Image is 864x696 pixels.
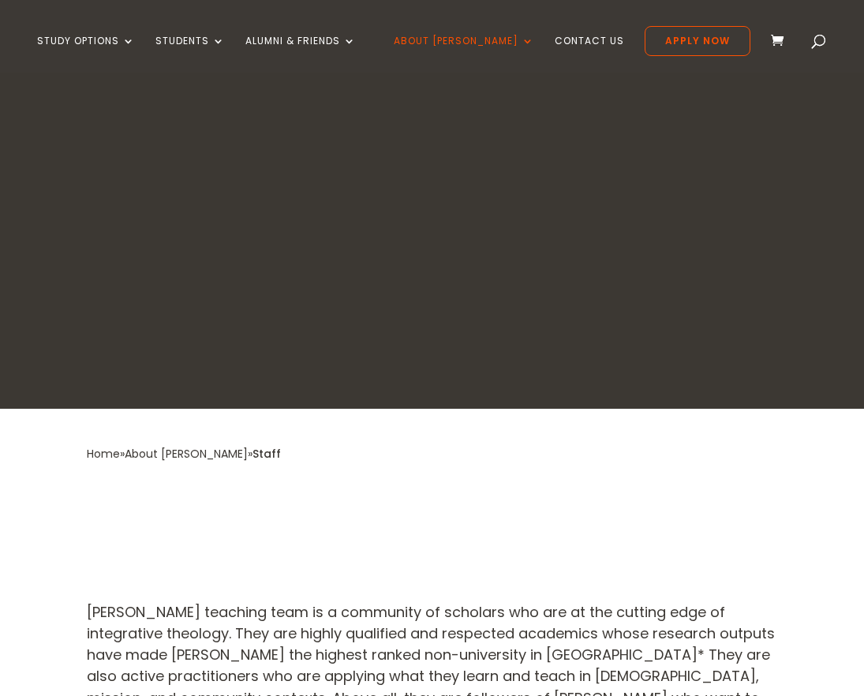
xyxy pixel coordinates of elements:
a: About [PERSON_NAME] [394,36,534,73]
a: Study Options [37,36,135,73]
a: Home [87,446,120,462]
a: Apply Now [645,26,750,56]
span: » » [87,446,281,462]
a: Students [155,36,225,73]
a: About [PERSON_NAME] [125,446,248,462]
a: Alumni & Friends [245,36,356,73]
a: Contact Us [555,36,624,73]
span: Staff [252,446,281,462]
